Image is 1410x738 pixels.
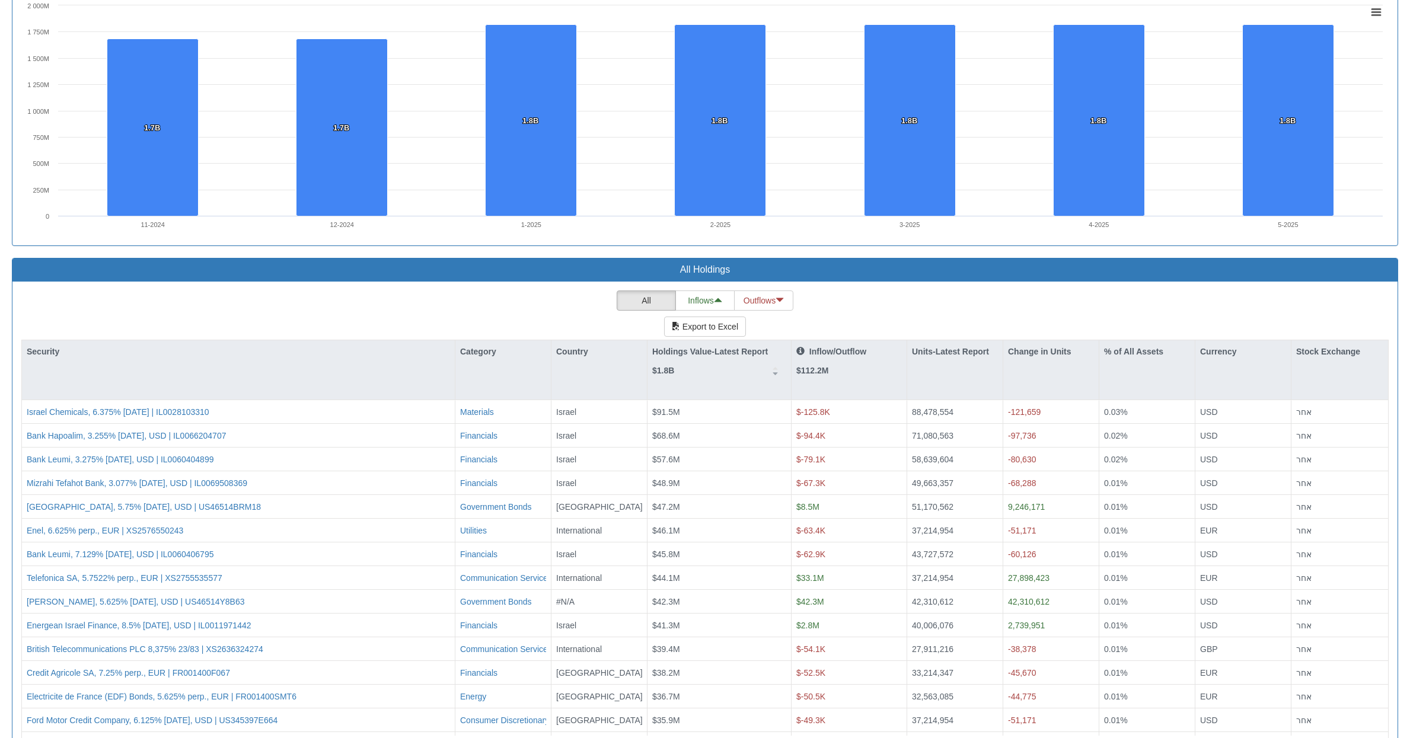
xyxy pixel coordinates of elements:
div: International [556,524,642,536]
div: 42,310,612 [912,595,998,607]
text: 500M [33,160,49,167]
div: USD [1200,429,1286,441]
div: 0.02% [1104,429,1190,441]
button: [GEOGRAPHIC_DATA], 5.75% [DATE], USD | US46514BRM18 [27,500,261,512]
button: Utilities [460,524,487,536]
div: -38,378 [1008,643,1094,654]
div: -68,288 [1008,477,1094,488]
button: Financials [460,666,497,678]
div: Currency [1195,340,1291,363]
button: Financials [460,477,497,488]
div: 9,246,171 [1008,500,1094,512]
div: אחר [1296,477,1383,488]
button: All [617,290,676,311]
button: Financials [460,429,497,441]
button: Enel, 6.625% perp., EUR | XS2576550243 [27,524,183,536]
span: $45.8M [652,549,680,558]
span: $-62.9K [796,549,825,558]
span: $-50.5K [796,691,825,701]
div: 58,639,604 [912,453,998,465]
div: 43,727,572 [912,548,998,560]
button: Ford Motor Credit Company, 6.125% [DATE], USD | US345397E664 [27,714,277,726]
button: Consumer Discretionary [460,714,549,726]
span: $57.6M [652,454,680,464]
div: [GEOGRAPHIC_DATA] [556,666,642,678]
div: Communication Services [460,571,552,583]
h3: All Holdings [21,264,1389,275]
div: 37,214,954 [912,714,998,726]
div: 88,478,554 [912,406,998,418]
div: Israel [556,406,642,418]
div: Israel [556,429,642,441]
tspan: 2 000M [27,2,49,9]
text: 1-2025 [521,221,541,228]
button: Outflows [734,290,793,311]
text: 4-2025 [1089,221,1109,228]
button: Government Bonds [460,500,532,512]
div: USD [1200,477,1286,488]
div: EUR [1200,571,1286,583]
button: Telefonica SA, 5.7522% perp., EUR | XS2755535577 [27,571,222,583]
button: Government Bonds [460,595,532,607]
span: $42.3M [652,596,680,606]
span: $-79.1K [796,454,825,464]
div: 0.01% [1104,690,1190,702]
span: $8.5M [796,501,819,511]
button: Mizrahi Tefahot Bank, 3.077% [DATE], USD | IL0069508369 [27,477,247,488]
div: 42,310,612 [1008,595,1094,607]
div: International [556,643,642,654]
button: British Telecommunications PLC 8,375% 23/83 | XS2636324274 [27,643,263,654]
div: 0.01% [1104,477,1190,488]
button: Bank Hapoalim, 3.255% [DATE], USD | IL0066204707 [27,429,226,441]
div: Credit Agricole SA, 7.25% perp., EUR | FR001400F067 [27,666,230,678]
div: אחר [1296,714,1383,726]
div: -80,630 [1008,453,1094,465]
p: Holdings Value-Latest Report [652,345,768,358]
span: $41.3M [652,620,680,630]
div: USD [1200,406,1286,418]
div: אחר [1296,690,1383,702]
text: 12-2024 [330,221,354,228]
p: Units-Latest Report [912,345,989,358]
button: Energean Israel Finance, 8.5% [DATE], USD | IL0011971442 [27,619,251,631]
span: $38.2M [652,667,680,677]
div: אחר [1296,643,1383,654]
div: 0.01% [1104,524,1190,536]
button: Export to Excel [664,317,746,337]
div: Category [455,340,551,363]
span: $47.2M [652,501,680,511]
div: אחר [1296,524,1383,536]
div: 0.03% [1104,406,1190,418]
text: 11-2024 [141,221,164,228]
div: 0.02% [1104,453,1190,465]
tspan: 1.8B [522,116,538,125]
div: אחר [1296,571,1383,583]
button: Bank Leumi, 3.275% [DATE], USD | IL0060404899 [27,453,213,465]
tspan: 1.8B [1090,116,1106,125]
div: 0.01% [1104,643,1190,654]
span: $46.1M [652,525,680,535]
p: Change in Units [1008,345,1071,358]
div: -121,659 [1008,406,1094,418]
div: 0.01% [1104,666,1190,678]
button: Financials [460,619,497,631]
span: $-67.3K [796,478,825,487]
text: 5-2025 [1278,221,1298,228]
div: אחר [1296,429,1383,441]
div: Materials [460,406,494,418]
button: Communication Services [460,643,552,654]
span: $91.5M [652,407,680,417]
div: 27,911,216 [912,643,998,654]
tspan: 1.8B [1280,116,1296,125]
text: 250M [33,187,49,194]
span: $-54.1K [796,644,825,653]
